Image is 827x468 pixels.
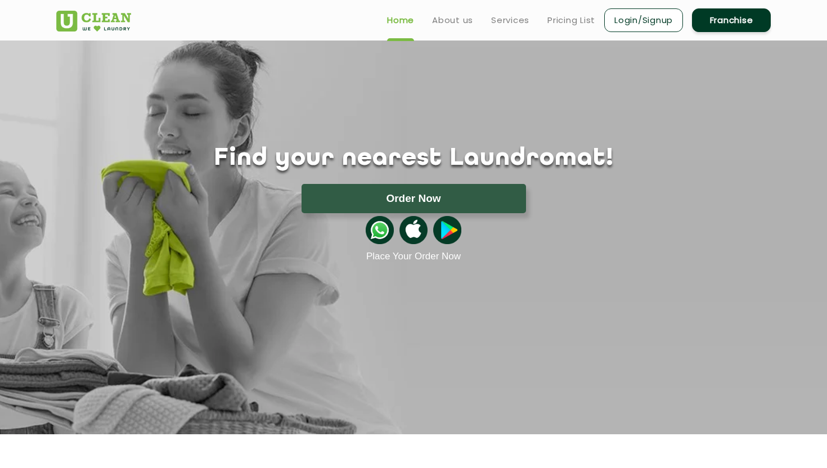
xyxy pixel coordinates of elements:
[387,13,414,27] a: Home
[432,13,473,27] a: About us
[692,8,771,32] a: Franchise
[604,8,683,32] a: Login/Signup
[366,216,394,244] img: whatsappicon.png
[56,11,131,31] img: UClean Laundry and Dry Cleaning
[48,145,779,173] h1: Find your nearest Laundromat!
[366,251,461,262] a: Place Your Order Now
[547,13,595,27] a: Pricing List
[491,13,529,27] a: Services
[302,184,526,213] button: Order Now
[433,216,461,244] img: playstoreicon.png
[399,216,428,244] img: apple-icon.png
